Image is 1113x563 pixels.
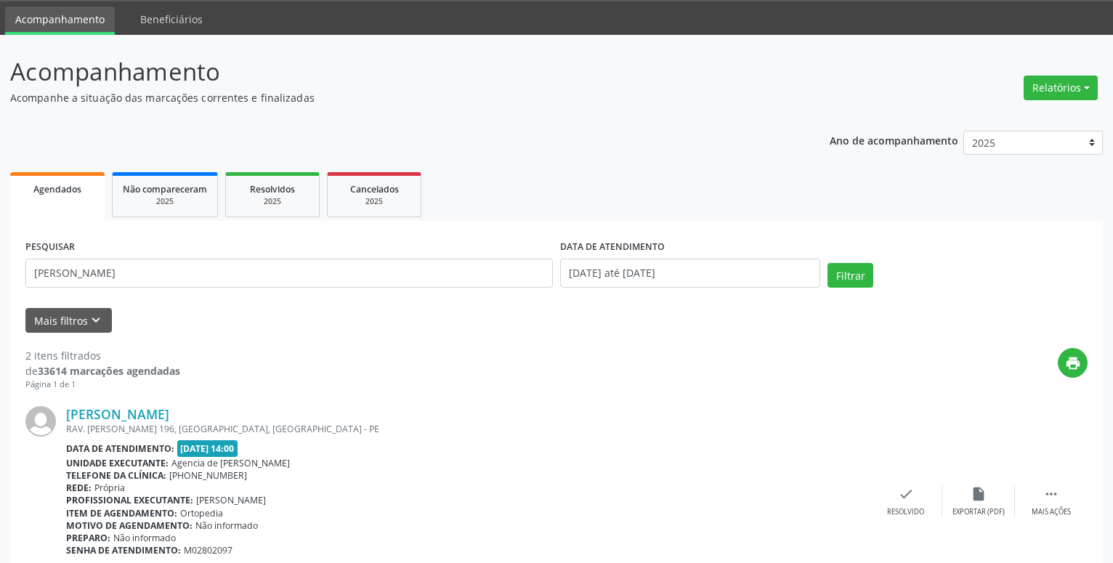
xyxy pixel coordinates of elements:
div: Página 1 de 1 [25,378,180,391]
button: Mais filtroskeyboard_arrow_down [25,308,112,333]
label: DATA DE ATENDIMENTO [560,236,665,259]
span: M02802097 [184,544,232,556]
i: keyboard_arrow_down [88,312,104,328]
div: 2025 [123,196,207,207]
i: print [1065,355,1081,371]
b: Item de agendamento: [66,507,177,519]
a: Acompanhamento [5,7,115,35]
a: [PERSON_NAME] [66,406,169,422]
span: Cancelados [350,183,399,195]
strong: 33614 marcações agendadas [38,364,180,378]
span: [PHONE_NUMBER] [169,469,247,482]
span: Não informado [113,532,176,544]
button: print [1058,348,1088,378]
b: Motivo de agendamento: [66,519,193,532]
span: Não compareceram [123,183,207,195]
span: Resolvidos [250,183,295,195]
i: check [898,486,914,502]
p: Acompanhamento [10,54,775,90]
b: Preparo: [66,532,110,544]
span: Própria [94,482,125,494]
a: Beneficiários [130,7,213,32]
span: Não informado [195,519,258,532]
p: Ano de acompanhamento [830,131,958,149]
div: Resolvido [887,507,924,517]
b: Profissional executante: [66,494,193,506]
button: Filtrar [827,263,873,288]
b: Data de atendimento: [66,442,174,455]
b: Telefone da clínica: [66,469,166,482]
button: Relatórios [1024,76,1098,100]
div: de [25,363,180,378]
b: Senha de atendimento: [66,544,181,556]
p: Acompanhe a situação das marcações correntes e finalizadas [10,90,775,105]
img: img [25,406,56,437]
input: Selecione um intervalo [560,259,820,288]
div: Exportar (PDF) [952,507,1005,517]
div: 2 itens filtrados [25,348,180,363]
i:  [1043,486,1059,502]
div: Mais ações [1032,507,1071,517]
input: Nome, código do beneficiário ou CPF [25,259,553,288]
div: 2025 [338,196,410,207]
span: [PERSON_NAME] [196,494,266,506]
span: Agencia de [PERSON_NAME] [171,457,290,469]
i: insert_drive_file [971,486,987,502]
span: Ortopedia [180,507,223,519]
div: 2025 [236,196,309,207]
b: Unidade executante: [66,457,169,469]
span: [DATE] 14:00 [177,440,238,457]
b: Rede: [66,482,92,494]
div: RAV. [PERSON_NAME] 196, [GEOGRAPHIC_DATA], [GEOGRAPHIC_DATA] - PE [66,423,870,435]
span: Agendados [33,183,81,195]
label: PESQUISAR [25,236,75,259]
